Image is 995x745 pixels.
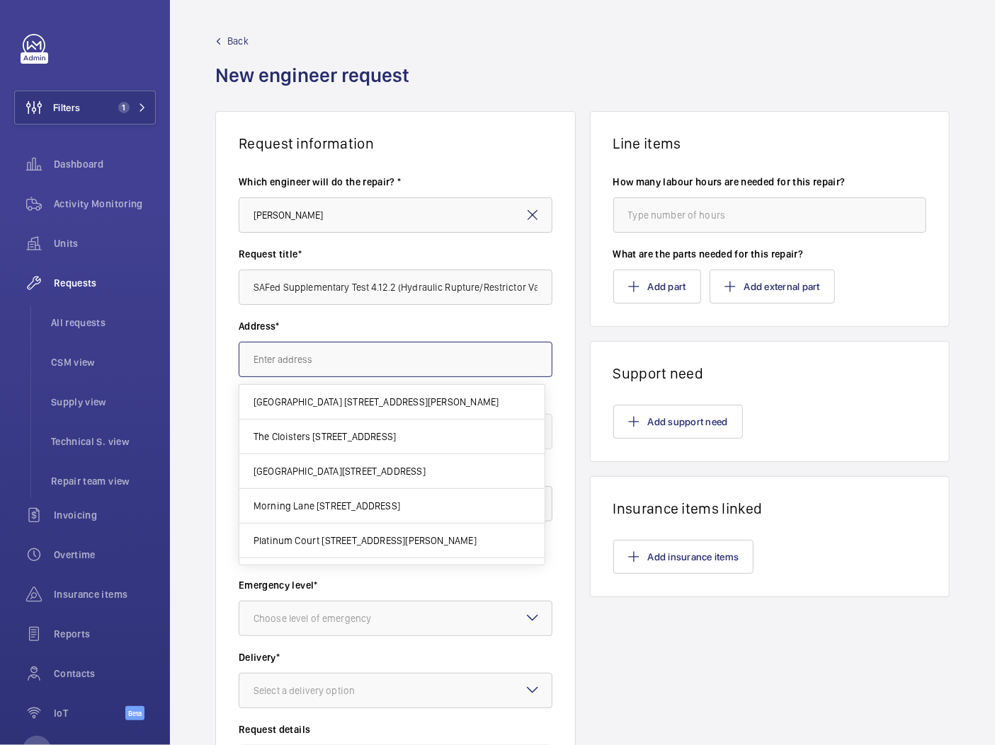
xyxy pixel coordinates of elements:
span: Repair team view [51,474,156,488]
span: Dashboard [54,157,156,171]
span: Contacts [54,666,156,681]
button: Add insurance items [613,540,754,574]
button: Filters1 [14,91,156,125]
input: Type request title [239,270,552,305]
label: Delivery* [239,650,552,664]
label: Emergency level* [239,578,552,592]
button: Add external part [710,270,835,304]
input: Enter address [239,342,552,377]
div: Select a delivery option [254,683,390,698]
span: Technical S. view [51,434,156,449]
span: Reports [54,627,156,641]
h1: Request information [239,134,552,152]
span: [GEOGRAPHIC_DATA][STREET_ADDRESS] [254,464,426,478]
label: What are the parts needed for this repair? [613,247,927,261]
label: How many labour hours are needed for this repair? [613,175,927,189]
button: Add part [613,270,701,304]
label: Address* [239,319,552,333]
span: Invoicing [54,508,156,522]
span: Morning Lane [STREET_ADDRESS] [254,499,400,513]
label: Request details [239,722,552,737]
span: Requests [54,276,156,290]
span: Platinum Court [STREET_ADDRESS][PERSON_NAME] [254,533,477,548]
span: 1 [118,102,130,113]
h1: Support need [613,364,927,382]
h1: Insurance items linked [613,499,927,517]
span: All requests [51,316,156,330]
span: The Cloisters [STREET_ADDRESS] [254,429,396,444]
span: Insurance items [54,587,156,601]
h1: Line items [613,134,927,152]
span: Beta [125,706,144,720]
span: [GEOGRAPHIC_DATA] [STREET_ADDRESS][PERSON_NAME] [254,395,499,409]
span: IoT [54,706,125,720]
span: Filters [53,100,80,115]
span: CSM view [51,355,156,369]
label: Request title* [239,247,552,261]
span: Supply view [51,395,156,409]
h1: New engineer request [215,62,418,111]
button: Add support need [613,405,743,439]
span: Back [227,34,249,48]
input: Select engineer [239,197,552,233]
span: Activity Monitoring [54,197,156,211]
div: Choose level of emergency [254,611,406,625]
input: Type number of hours [613,197,927,233]
span: Units [54,236,156,250]
label: Which engineer will do the repair? * [239,175,552,189]
span: Overtime [54,548,156,562]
